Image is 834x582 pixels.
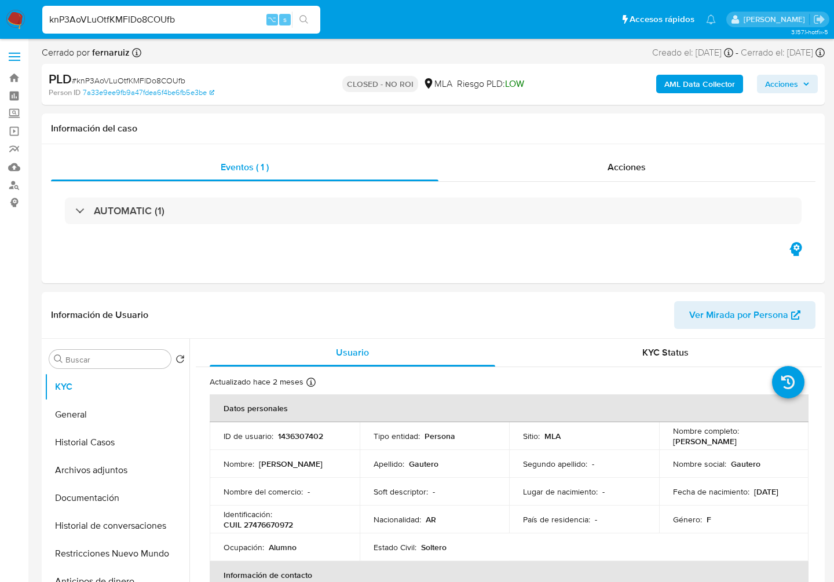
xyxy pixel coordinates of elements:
p: Actualizado hace 2 meses [210,376,303,387]
button: Acciones [757,75,818,93]
p: MLA [544,431,561,441]
p: AR [426,514,436,525]
p: Gautero [731,459,760,469]
input: Buscar usuario o caso... [42,12,320,27]
span: # knP3AoVLuOtfKMFlDo8COUfb [72,75,185,86]
p: Tipo entidad : [374,431,420,441]
span: s [283,14,287,25]
h3: AUTOMATIC (1) [94,204,164,217]
p: Lugar de nacimiento : [523,486,598,497]
b: Person ID [49,87,81,98]
input: Buscar [65,354,166,365]
span: Eventos ( 1 ) [221,160,269,174]
button: Historial de conversaciones [45,512,189,540]
p: Alumno [269,542,297,552]
p: - [595,514,597,525]
p: Identificación : [224,509,272,519]
span: ⌥ [268,14,276,25]
p: 1436307402 [278,431,323,441]
div: AUTOMATIC (1) [65,197,802,224]
button: Volver al orden por defecto [175,354,185,367]
a: 7a33e9ee9fb9a47fdea6f4be6fb5e3be [83,87,214,98]
p: CUIL 27476670972 [224,519,293,530]
div: Creado el: [DATE] [652,46,733,59]
p: Nombre social : [673,459,726,469]
p: Soltero [421,542,447,552]
p: CLOSED - NO ROI [342,76,418,92]
span: Ver Mirada por Persona [689,301,788,329]
p: Soft descriptor : [374,486,428,497]
p: Nombre : [224,459,254,469]
button: Documentación [45,484,189,512]
button: Archivos adjuntos [45,456,189,484]
p: País de residencia : [523,514,590,525]
div: MLA [423,78,452,90]
span: Usuario [336,346,369,359]
b: AML Data Collector [664,75,735,93]
span: Acciones [608,160,646,174]
p: - [592,459,594,469]
button: AML Data Collector [656,75,743,93]
p: Género : [673,514,702,525]
a: Salir [813,13,825,25]
p: F [707,514,711,525]
th: Datos personales [210,394,809,422]
p: Nacionalidad : [374,514,421,525]
p: Estado Civil : [374,542,416,552]
b: fernaruiz [90,46,130,59]
span: Cerrado por [42,46,130,59]
button: KYC [45,373,189,401]
p: Segundo apellido : [523,459,587,469]
p: - [602,486,605,497]
button: Buscar [54,354,63,364]
span: LOW [505,77,524,90]
h1: Información de Usuario [51,309,148,321]
span: Acciones [765,75,798,93]
p: [PERSON_NAME] [259,459,323,469]
div: Cerrado el: [DATE] [741,46,825,59]
p: - [308,486,310,497]
p: Apellido : [374,459,404,469]
span: Accesos rápidos [630,13,694,25]
p: Nombre completo : [673,426,739,436]
button: General [45,401,189,429]
p: - [433,486,435,497]
p: ID de usuario : [224,431,273,441]
button: Restricciones Nuevo Mundo [45,540,189,568]
span: Riesgo PLD: [457,78,524,90]
button: Historial Casos [45,429,189,456]
p: Nombre del comercio : [224,486,303,497]
b: PLD [49,69,72,88]
p: Fecha de nacimiento : [673,486,749,497]
p: Sitio : [523,431,540,441]
a: Notificaciones [706,14,716,24]
h1: Información del caso [51,123,815,134]
p: [DATE] [754,486,778,497]
p: Ocupación : [224,542,264,552]
p: Persona [425,431,455,441]
p: Gautero [409,459,438,469]
p: jessica.fukman@mercadolibre.com [744,14,809,25]
span: - [736,46,738,59]
span: KYC Status [642,346,689,359]
button: search-icon [292,12,316,28]
button: Ver Mirada por Persona [674,301,815,329]
p: [PERSON_NAME] [673,436,737,446]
